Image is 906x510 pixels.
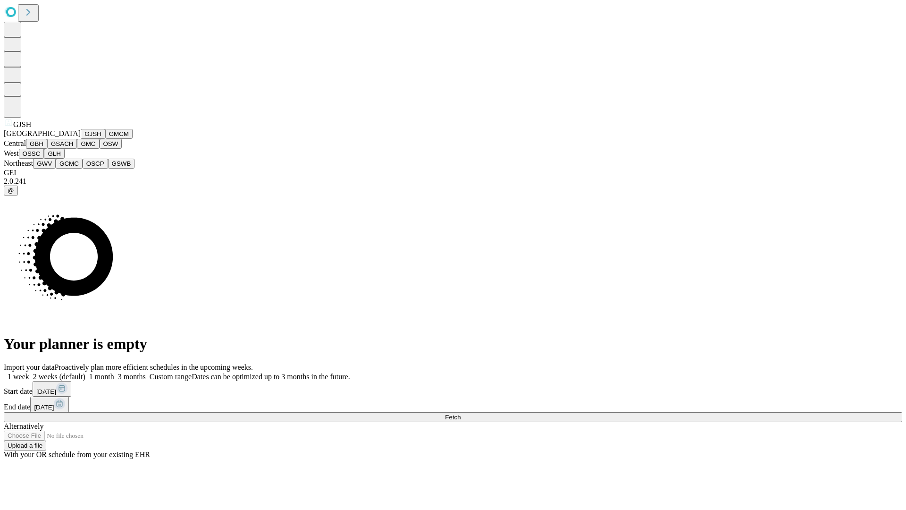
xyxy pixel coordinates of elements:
[4,441,46,450] button: Upload a file
[33,159,56,169] button: GWV
[192,373,350,381] span: Dates can be optimized up to 3 months in the future.
[55,363,253,371] span: Proactively plan more efficient schedules in the upcoming weeks.
[77,139,99,149] button: GMC
[150,373,192,381] span: Custom range
[34,404,54,411] span: [DATE]
[4,381,902,397] div: Start date
[108,159,135,169] button: GSWB
[4,397,902,412] div: End date
[26,139,47,149] button: GBH
[83,159,108,169] button: OSCP
[13,120,31,128] span: GJSH
[445,414,461,421] span: Fetch
[8,187,14,194] span: @
[118,373,146,381] span: 3 months
[4,363,55,371] span: Import your data
[19,149,44,159] button: OSSC
[89,373,114,381] span: 1 month
[4,177,902,186] div: 2.0.241
[4,139,26,147] span: Central
[4,129,81,137] span: [GEOGRAPHIC_DATA]
[33,381,71,397] button: [DATE]
[4,159,33,167] span: Northeast
[36,388,56,395] span: [DATE]
[44,149,64,159] button: GLH
[4,169,902,177] div: GEI
[33,373,85,381] span: 2 weeks (default)
[30,397,69,412] button: [DATE]
[105,129,133,139] button: GMCM
[56,159,83,169] button: GCMC
[4,422,43,430] span: Alternatively
[47,139,77,149] button: GSACH
[81,129,105,139] button: GJSH
[100,139,122,149] button: OSW
[4,149,19,157] span: West
[4,186,18,195] button: @
[4,450,150,459] span: With your OR schedule from your existing EHR
[8,373,29,381] span: 1 week
[4,335,902,353] h1: Your planner is empty
[4,412,902,422] button: Fetch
